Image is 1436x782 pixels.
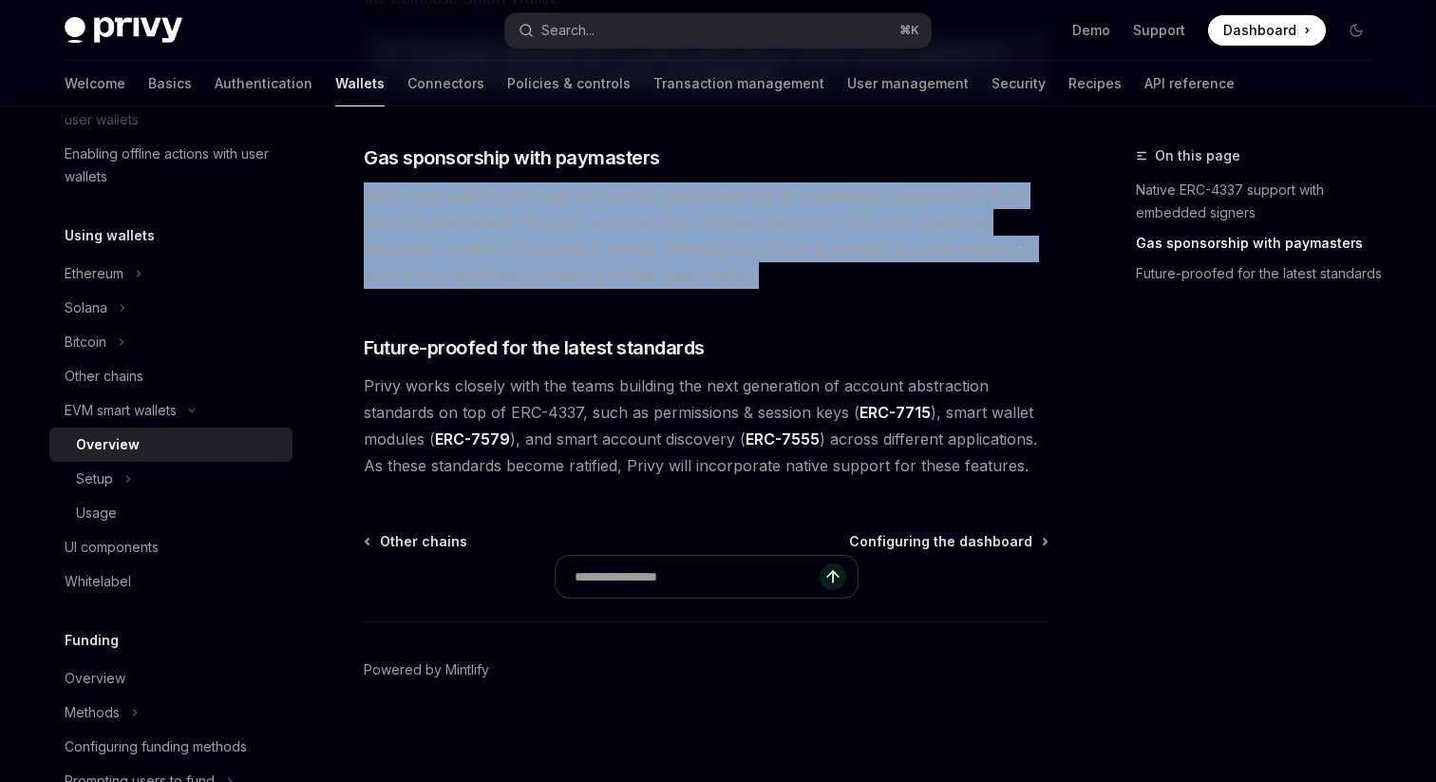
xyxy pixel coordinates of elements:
a: UI components [49,530,293,564]
div: Other chains [65,365,143,388]
a: ERC-7555 [746,429,820,449]
div: Usage [76,502,117,525]
a: Dashboard [1208,15,1326,46]
a: Other chains [49,359,293,393]
span: ⌘ K [899,23,919,38]
span: Other chains [380,532,467,551]
em: instantly [960,239,1019,258]
div: Whitelabel [65,570,131,593]
a: API reference [1144,61,1235,106]
button: Toggle dark mode [1341,15,1371,46]
div: Ethereum [65,262,123,285]
div: UI components [65,536,159,559]
img: dark logo [65,17,182,44]
a: Enabling offline actions with user wallets [49,137,293,194]
span: Future-proofed for the latest standards [364,334,705,361]
div: Overview [65,667,125,690]
span: Configuring the dashboard [849,532,1032,551]
div: Solana [65,296,107,319]
div: Methods [65,701,120,724]
span: Privy works closely with the teams building the next generation of account abstraction standards ... [364,372,1049,479]
div: Search... [541,19,595,42]
a: Demo [1072,21,1110,40]
a: Gas sponsorship with paymasters [1136,228,1387,258]
a: Powered by Mintlify [364,660,489,679]
a: User management [847,61,969,106]
a: ERC-7715 [860,403,931,423]
a: Support [1133,21,1185,40]
h5: Funding [65,629,119,652]
div: Bitcoin [65,331,106,353]
span: With smart wallets, your app can pay for gas fees simply by registering a paymaster URL in the Pr... [364,182,1049,289]
a: Transaction management [653,61,824,106]
a: Welcome [65,61,125,106]
span: Dashboard [1223,21,1296,40]
div: Enabling offline actions with user wallets [65,143,281,188]
a: Other chains [366,532,467,551]
span: On this page [1155,144,1240,167]
h5: Using wallets [65,224,155,247]
button: Send message [820,563,846,590]
a: Connectors [407,61,484,106]
a: Future-proofed for the latest standards [1136,258,1387,289]
a: Security [992,61,1046,106]
a: Authentication [215,61,312,106]
a: Configuring funding methods [49,730,293,764]
a: Overview [49,661,293,696]
div: Overview [76,433,140,456]
div: Configuring funding methods [65,735,247,758]
a: Recipes [1068,61,1122,106]
a: Usage [49,496,293,530]
div: Setup [76,467,113,490]
div: EVM smart wallets [65,399,177,422]
a: ERC-7579 [435,429,510,449]
a: Basics [148,61,192,106]
span: Gas sponsorship with paymasters [364,144,660,171]
a: Whitelabel [49,564,293,599]
button: Search...⌘K [505,13,931,48]
a: Configuring the dashboard [849,532,1047,551]
a: Native ERC-4337 support with embedded signers [1136,175,1387,228]
a: Overview [49,428,293,462]
a: Wallets [335,61,385,106]
a: Policies & controls [507,61,631,106]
